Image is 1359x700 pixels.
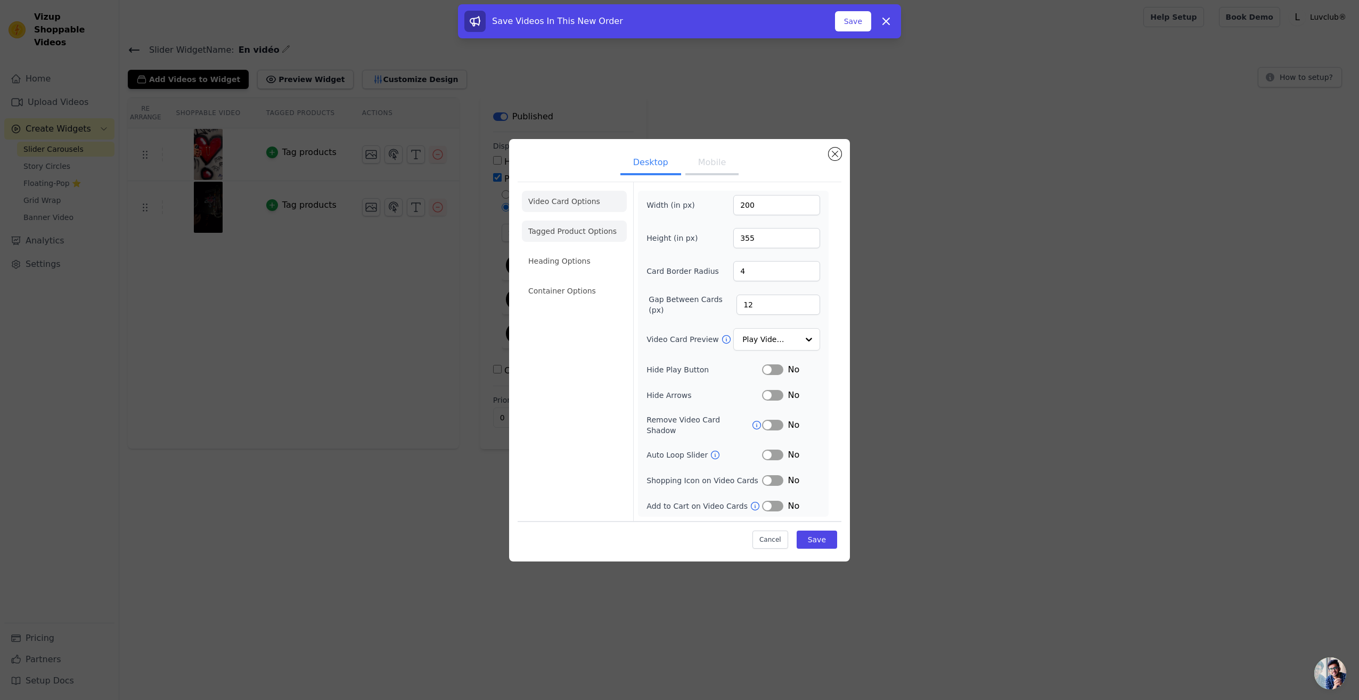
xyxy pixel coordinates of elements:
button: Cancel [752,531,788,549]
label: Width (in px) [646,200,705,210]
label: Video Card Preview [646,334,721,345]
button: Close modal [829,148,841,160]
span: Save Videos In This New Order [492,16,623,26]
span: No [788,363,799,376]
label: Shopping Icon on Video Cards [646,475,762,486]
span: No [788,500,799,512]
li: Tagged Product Options [522,221,627,242]
label: Remove Video Card Shadow [646,414,751,436]
button: Save [835,11,871,31]
button: Desktop [620,152,681,175]
label: Card Border Radius [646,266,719,276]
label: Hide Arrows [646,390,762,401]
label: Hide Play Button [646,364,762,375]
label: Add to Cart on Video Cards [646,501,750,511]
a: Ouvrir le chat [1314,657,1346,689]
li: Video Card Options [522,191,627,212]
li: Heading Options [522,250,627,272]
span: No [788,449,799,461]
span: No [788,389,799,402]
label: Gap Between Cards (px) [649,294,736,315]
span: No [788,419,799,432]
button: Save [797,531,837,549]
li: Container Options [522,280,627,302]
span: No [788,474,799,487]
label: Height (in px) [646,233,705,243]
label: Auto Loop Slider [646,450,710,460]
button: Mobile [685,152,739,175]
